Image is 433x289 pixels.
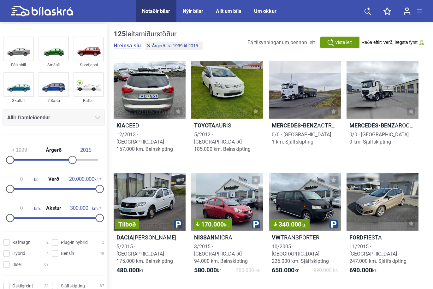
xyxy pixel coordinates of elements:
[191,173,263,280] a: 170.000kr.NissanMICRA3/2015 · [GEOGRAPHIC_DATA]94.000 km. Beinskipting580.000kr.750.000 kr.
[269,61,341,160] a: Mercedes-BenzACTROS0/0 · [GEOGRAPHIC_DATA]1 km. Sjálfskipting
[194,267,222,274] span: kr.
[116,122,125,129] b: Kia
[116,132,173,152] span: 12/2013 · [GEOGRAPHIC_DATA] 157.000 km. Beinskipting
[116,244,173,264] span: 5/2015 · [GEOGRAPHIC_DATA] 175.000 km. Beinskipting
[3,61,34,68] div: Fólksbíll
[272,122,317,129] b: Mercedes-Benz
[274,221,306,227] span: 340.000
[347,234,418,241] h2: FIESTA
[191,61,263,160] a: ToyotaAURIS5/2012 · [GEOGRAPHIC_DATA]185.000 km. Beinskipting
[194,266,217,274] b: 580.000
[269,122,341,129] h2: ACTROS
[9,205,41,211] span: km.
[347,122,418,129] h2: AROCS 4051
[102,239,104,246] span: 2
[44,206,63,211] span: Akstur
[142,8,170,14] a: Notaðir bílar
[347,61,418,160] a: Mercedes-BenzAROCS 40510/0 · [GEOGRAPHIC_DATA]0 km. Sjálfskipting
[362,40,418,45] span: Raða eftir: Verð, lægsta fyrst
[349,132,409,145] span: 0/0 · [GEOGRAPHIC_DATA] 0 km. Sjálfskipting
[347,173,418,280] a: FordFIESTA11/2015 · [GEOGRAPHIC_DATA]247.000 km. Sjálfskipting690.000kr.
[194,132,251,152] span: 5/2012 · [GEOGRAPHIC_DATA] 185.000 km. Beinskipting
[194,122,215,129] b: Toyota
[272,266,294,274] b: 650.000
[61,239,88,246] span: Plug-in hybrid
[194,244,248,264] span: 3/2015 · [GEOGRAPHIC_DATA] 94.000 km. Beinskipting
[196,221,229,227] span: 170.000
[236,267,260,274] span: 750.000 kr.
[69,176,98,182] span: kr.
[252,220,260,228] img: parking.png
[349,267,377,274] span: kr.
[116,234,133,241] b: Dacia
[174,220,182,228] img: parking.png
[47,177,61,182] span: Verð
[272,244,329,264] span: 10/2005 · [GEOGRAPHIC_DATA] 225.000 km. Sjálfskipting
[114,43,141,49] button: Hreinsa síu
[194,234,215,241] b: Nissan
[272,132,331,145] span: 0/0 · [GEOGRAPHIC_DATA] 1 km. Sjálfskipting
[74,97,104,104] div: Rafbíll
[349,234,364,241] b: Ford
[114,30,126,38] b: 125
[269,234,341,241] h2: TRANSPORTER
[114,61,186,160] a: KiaCEED12/2013 · [GEOGRAPHIC_DATA]157.000 km. Beinskipting
[116,266,139,274] b: 480.000
[74,61,104,68] div: Sportjeppi
[191,122,263,129] h2: AURIS
[269,173,341,280] a: 340.000kr.VWTRANSPORTER10/2005 · [GEOGRAPHIC_DATA]225.000 km. Sjálfskipting650.000kr.990.000 kr.
[61,250,74,257] span: Bensín
[362,40,424,45] button: Raða eftir: Verð, lægsta fyrst
[224,222,229,228] span: kr.
[118,221,136,227] span: Tilboð
[12,239,31,246] span: Rafmagn
[349,266,372,274] b: 690.000
[46,239,49,246] span: 2
[12,261,21,268] span: Dísel
[191,234,263,241] h2: MICRA
[404,7,411,15] img: user-login.svg
[114,173,186,280] a: TilboðDacia[PERSON_NAME]5/2015 · [GEOGRAPHIC_DATA]175.000 km. Beinskipting480.000kr.
[335,39,352,46] span: Vista leit
[183,8,203,14] a: Nýir bílar
[46,250,49,257] span: 4
[349,122,395,129] b: Mercedes-Benz
[145,42,202,50] button: Árgerð frá 1999 til 2015
[44,261,49,268] span: 69
[152,44,198,48] span: Árgerð frá 1999 til 2015
[44,148,63,153] span: Árgerð
[39,97,69,104] div: 7 Sæta
[349,244,406,264] span: 11/2015 · [GEOGRAPHIC_DATA] 247.000 km. Sjálfskipting
[254,8,276,14] a: Um okkur
[272,267,300,274] span: kr.
[3,97,34,104] div: Skutbíll
[116,267,144,274] span: kr.
[39,61,69,68] div: Smábíl
[100,250,104,257] span: 48
[114,30,204,38] div: leitarniðurstöður
[9,176,38,182] span: kr.
[272,234,281,241] b: VW
[114,234,186,241] h2: [PERSON_NAME]
[313,267,338,274] span: 990.000 kr.
[12,250,25,257] span: Hybrid
[7,113,50,122] span: Allir framleiðendur
[301,222,306,228] span: kr.
[329,220,338,228] img: parking.png
[216,8,241,14] a: Allt um bíla
[247,39,315,45] span: Fá tilkynningar um þennan leit
[67,205,98,211] span: km.
[114,122,186,129] h2: CEED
